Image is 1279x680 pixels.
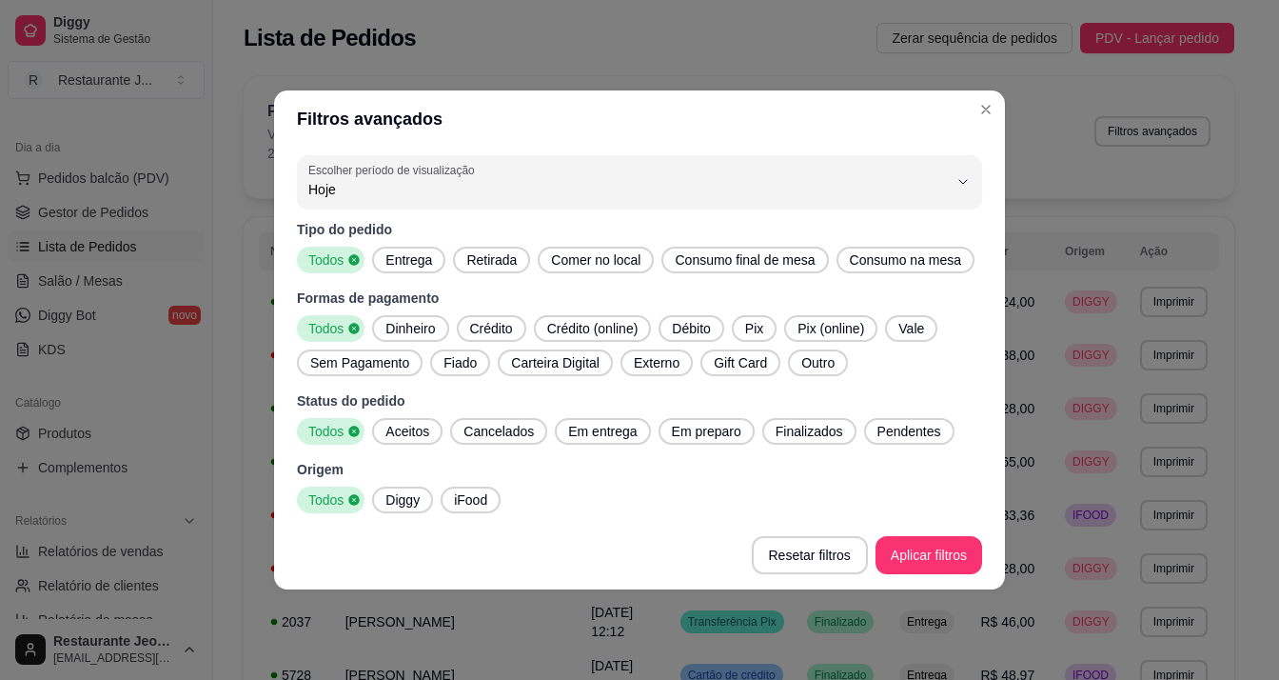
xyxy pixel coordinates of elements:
button: Externo [620,350,693,376]
button: Vale [885,315,937,342]
button: Todos [297,247,364,273]
span: Pendentes [870,422,949,441]
button: Carteira Digital [498,350,613,376]
button: Todos [297,315,364,342]
button: Retirada [453,247,530,273]
span: Pix [738,319,771,338]
button: Gift Card [700,350,780,376]
button: Consumo na mesa [836,247,975,273]
span: Gift Card [706,353,775,372]
span: Comer no local [543,250,648,270]
span: Aceitos [378,422,437,441]
span: Em entrega [561,422,644,441]
button: Crédito (online) [534,315,652,342]
span: Retirada [459,250,524,270]
button: Crédito [457,315,526,342]
button: Pix (online) [784,315,877,342]
button: Outro [788,350,848,376]
button: Comer no local [538,247,654,273]
p: Status do pedido [297,391,982,410]
button: Aplicar filtros [876,536,982,574]
span: Diggy [378,490,427,510]
button: Aceitos [372,418,443,445]
span: Todos [301,319,347,338]
span: Carteira Digital [503,353,607,372]
button: Diggy [372,487,433,513]
button: Close [971,94,1001,125]
button: Pendentes [864,418,954,445]
span: Todos [301,422,347,441]
button: Dinheiro [372,315,448,342]
span: Dinheiro [378,319,443,338]
button: Em entrega [555,418,650,445]
button: Finalizados [762,418,856,445]
button: Fiado [430,350,490,376]
button: Cancelados [450,418,547,445]
span: Todos [301,490,347,510]
p: Formas de pagamento [297,289,982,308]
span: Consumo na mesa [842,250,970,270]
span: Crédito [462,319,521,338]
button: Pix [732,315,777,342]
button: Todos [297,418,364,445]
span: Pix (online) [790,319,872,338]
p: Origem [297,460,982,479]
span: Cancelados [456,422,541,441]
button: Consumo final de mesa [661,247,828,273]
span: Vale [891,319,932,338]
span: Outro [794,353,842,372]
span: Crédito (online) [540,319,646,338]
button: Sem Pagamento [297,350,423,376]
span: Entrega [378,250,440,270]
span: Hoje [308,180,948,199]
span: Finalizados [768,422,851,441]
button: Entrega [372,247,445,273]
span: iFood [446,490,495,510]
button: Débito [659,315,723,342]
span: Sem Pagamento [303,353,417,372]
button: Todos [297,487,364,513]
span: Todos [301,250,347,270]
span: Débito [664,319,718,338]
header: Filtros avançados [274,90,1005,148]
button: Resetar filtros [752,536,868,574]
label: Escolher período de visualização [308,162,481,178]
p: Tipo do pedido [297,220,982,239]
span: Consumo final de mesa [667,250,822,270]
span: Fiado [436,353,484,372]
span: Externo [626,353,687,372]
button: Em preparo [659,418,755,445]
button: iFood [441,487,501,513]
span: Em preparo [664,422,749,441]
button: Escolher período de visualizaçãoHoje [297,155,982,209]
